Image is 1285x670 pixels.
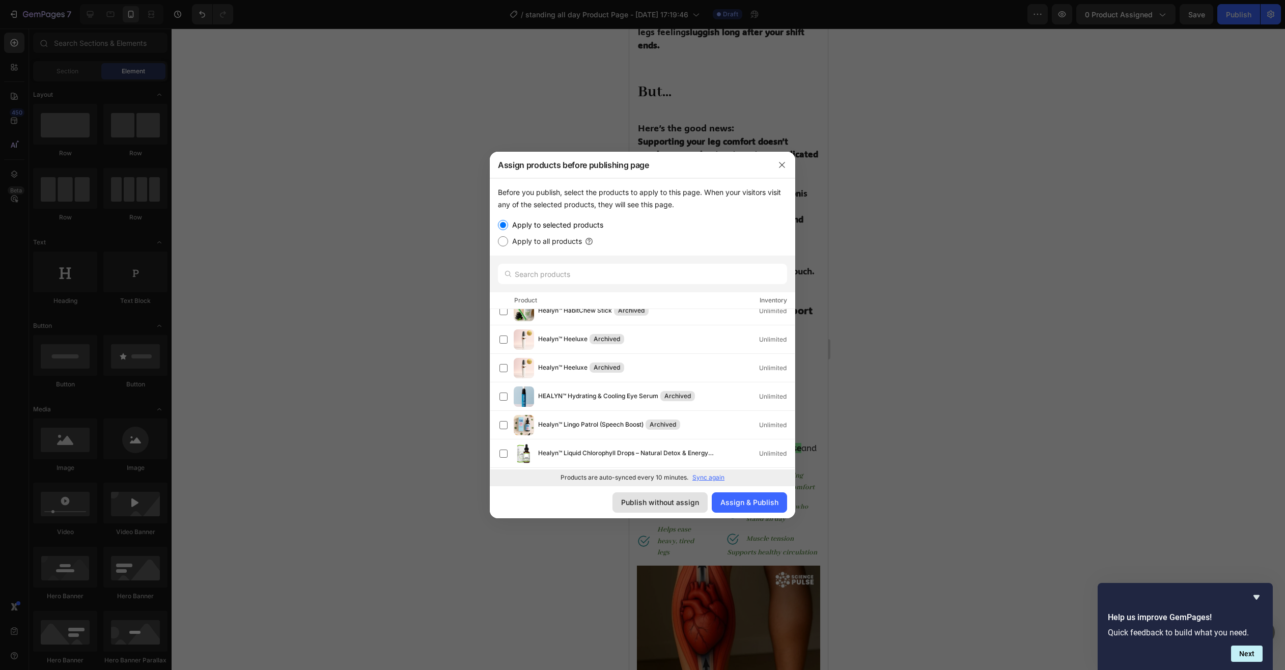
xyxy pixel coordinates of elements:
[538,305,612,317] span: Healyn™ HabitChew Stick
[1108,628,1263,637] p: Quick feedback to build what you need.
[37,316,162,339] a: Get Natural Leg Relief [DATE]
[49,322,150,331] strong: Get Natural Leg Relief [DATE]
[9,262,183,302] strong: 👇Discover how this at-home compression solution helps support leg comfort
[759,306,795,316] div: Unlimited
[9,401,190,440] p: Slip them on, sit back, and let gentle compression help and ease that heavy-leg feeling...
[759,363,795,373] div: Unlimited
[117,442,185,463] strong: Provides soothing compression comfort
[9,54,42,73] strong: But...
[28,442,73,486] strong: Helps legs feel refreshed after long days
[538,391,658,402] span: HEALYN™ Hydrating & Cooling Eye Serum
[561,473,688,482] p: Products are auto-synced every 10 minutes.
[759,449,795,459] div: Unlimited
[692,473,724,482] p: Sync again
[514,358,534,378] img: product-img
[590,362,624,373] div: Archived
[538,448,715,459] span: Healyn™ Liquid Chlorophyll Drops – Natural Detox & Energy Booster
[508,219,603,231] label: Apply to selected products
[9,362,132,373] i: Without Pills or Appointments
[514,443,534,464] img: product-img
[514,329,534,350] img: product-img
[514,301,534,321] img: product-img
[646,420,680,430] div: Archived
[538,362,588,374] span: Healyn™ Heeluxe
[79,414,172,425] strong: Promote daily leg ease
[759,392,795,402] div: Unlimited
[612,492,708,513] button: Publish without assign
[514,295,537,305] div: Product
[514,386,534,407] img: product-img
[538,334,588,345] span: Healyn™ Heeluxe
[19,211,78,222] strong: recover faster
[614,305,649,316] div: Archived
[9,93,105,105] span: Here’s the good news:
[720,497,778,508] div: Assign & Publish
[28,496,65,528] strong: Helps ease heavy, tired legs
[590,334,624,344] div: Archived
[1108,591,1263,662] div: Help us improve GemPages!
[9,346,119,361] u: End-of-Day Reset
[117,474,179,495] strong: Ideal for people who stand all day
[760,295,787,305] div: Inventory
[9,107,189,144] strong: Supporting your leg comfort doesn’t require expensive treatments, complicated routines, or bulky ...
[98,519,188,528] strong: Supports healthy circulation
[117,506,164,515] strong: Muscle tension
[490,178,795,486] div: />
[19,224,65,235] strong: feel lighter
[621,497,699,508] div: Publish without assign
[1108,611,1263,624] h2: Help us improve GemPages!
[759,334,795,345] div: Unlimited
[759,420,795,430] div: Unlimited
[660,391,695,401] div: Archived
[19,237,71,248] strong: move easier
[45,159,172,170] strong: at-home compression solution
[498,186,787,211] div: Before you publish, select the products to apply to this page. When your visitors visit any of th...
[498,264,787,284] input: Search products
[538,420,644,431] span: Healyn™ Lingo Patrol (Speech Boost)
[9,172,174,209] strong: nurses, [DEMOGRAPHIC_DATA], retail staff, and delivery drivers
[1250,591,1263,603] button: Hide survey
[490,152,769,178] div: Assign products before publishing page
[508,235,582,247] label: Apply to all products
[1231,646,1263,662] button: Next question
[514,415,534,435] img: product-img
[9,158,190,249] p: A simple is helping thousands of ✅ ✅ ✅ — all from their own couch.
[712,492,787,513] button: Assign & Publish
